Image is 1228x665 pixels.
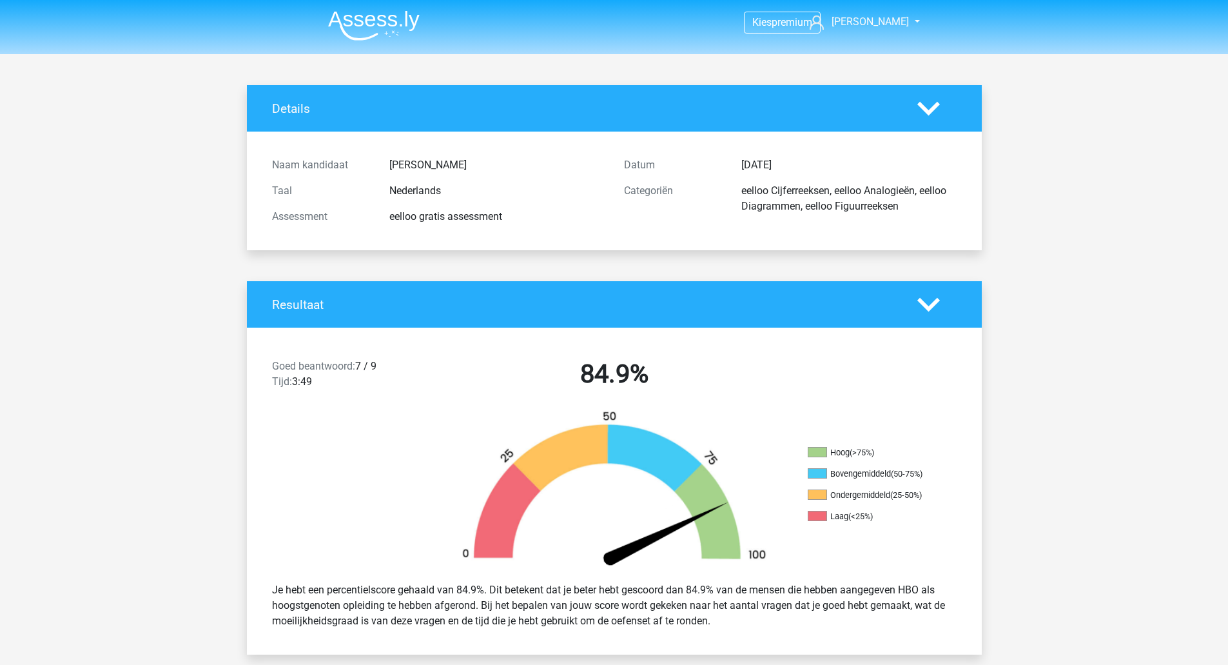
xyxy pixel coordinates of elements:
a: [PERSON_NAME] [804,14,910,30]
span: Goed beantwoord: [272,360,355,372]
div: Categoriën [614,183,732,214]
div: (<25%) [848,511,873,521]
div: Je hebt een percentielscore gehaald van 84.9%. Dit betekent dat je beter hebt gescoord dan 84.9% ... [262,577,966,634]
span: [PERSON_NAME] [832,15,909,28]
div: 7 / 9 3:49 [262,359,438,395]
div: [DATE] [732,157,966,173]
h4: Resultaat [272,297,898,312]
div: Taal [262,183,380,199]
div: Datum [614,157,732,173]
div: Naam kandidaat [262,157,380,173]
li: Laag [808,511,937,522]
div: eelloo Cijferreeksen, eelloo Analogieën, eelloo Diagrammen, eelloo Figuurreeksen [732,183,966,214]
a: Kiespremium [745,14,820,31]
h2: 84.9% [448,359,781,390]
li: Hoog [808,447,937,459]
img: Assessly [328,10,420,41]
span: Kies [752,16,772,28]
span: Tijd: [272,375,292,388]
img: 85.c8310d078360.png [440,410,788,572]
div: Nederlands [380,183,614,199]
li: Bovengemiddeld [808,468,937,480]
div: [PERSON_NAME] [380,157,614,173]
div: Assessment [262,209,380,224]
div: (25-50%) [890,490,922,500]
h4: Details [272,101,898,116]
div: eelloo gratis assessment [380,209,614,224]
div: (>75%) [850,448,874,457]
li: Ondergemiddeld [808,490,937,501]
span: premium [772,16,812,28]
div: (50-75%) [891,469,922,479]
